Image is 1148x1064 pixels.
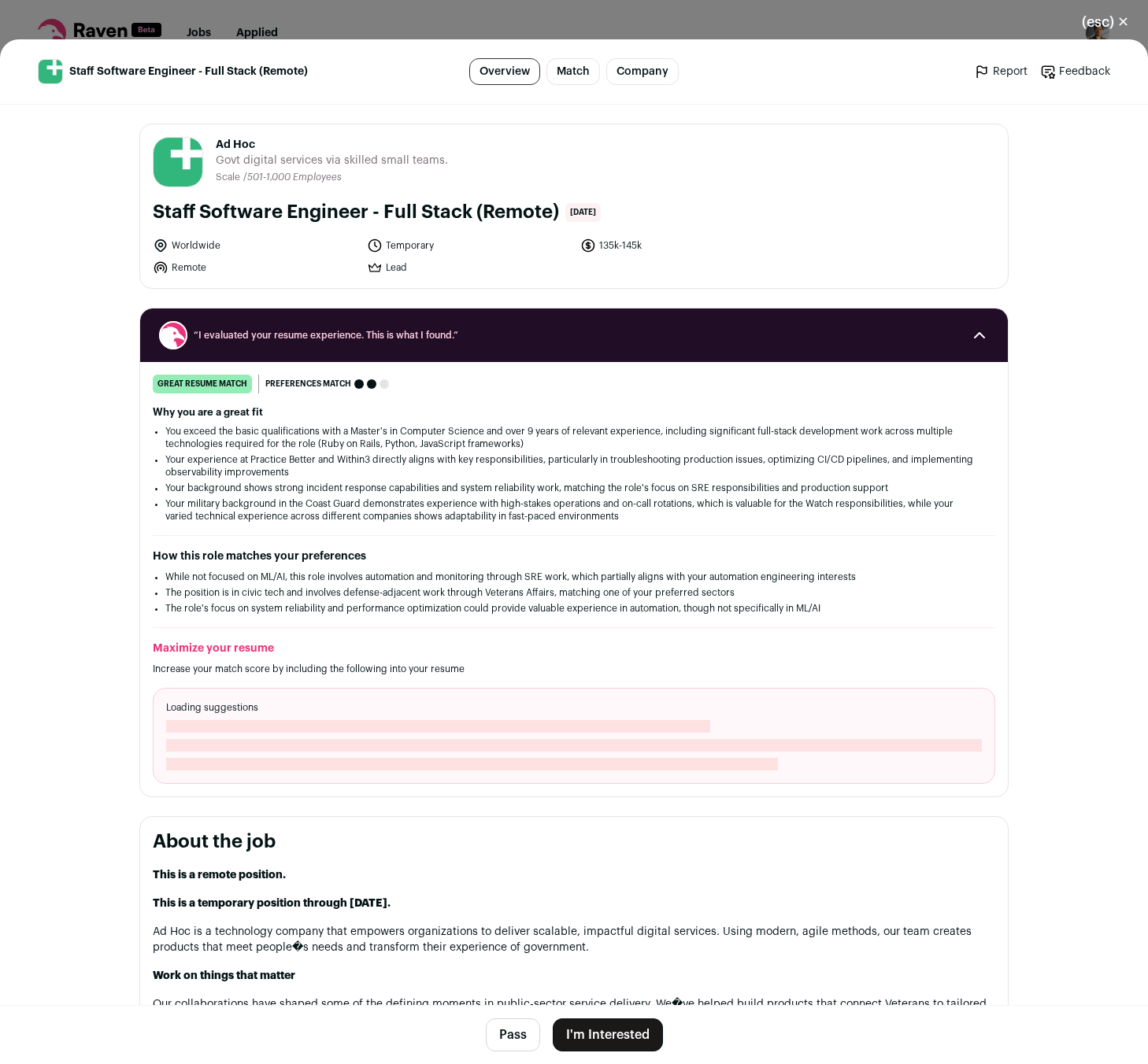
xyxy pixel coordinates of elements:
[1040,64,1110,79] a: Feedback
[153,996,995,1044] p: Our collaborations have shaped some of the defining moments in public-sector service delivery. We...
[486,1018,540,1051] button: Pass
[153,688,995,784] div: Loading suggestions
[165,482,983,494] li: Your background shows strong incident response capabilities and system reliability work, matching...
[606,58,679,85] a: Company
[153,870,286,881] strong: This is a remote position.
[165,586,983,599] li: The position is in civic tech and involves defense-adjacent work through Veterans Affairs, matchi...
[580,238,785,253] li: 135k-145k
[265,376,351,392] span: Preferences match
[153,200,559,225] h1: Staff Software Engineer - Full Stack (Remote)
[469,58,540,85] a: Overview
[165,571,983,583] li: While not focused on ML/AI, this role involves automation and monitoring through SRE work, which ...
[39,60,62,83] img: f99ad7fdab6dfd0e506e09d1dfadb7a2ac4fc51502f59b9bc7566c116074b907.jpg
[165,602,983,615] li: The role's focus on system reliability and performance optimization could provide valuable experi...
[367,260,572,275] li: Lead
[153,663,995,675] p: Increase your match score by including the following into your resume
[1063,5,1148,39] button: Close modal
[165,453,983,478] li: Your experience at Practice Better and Within3 directly aligns with key responsibilities, particu...
[974,64,1028,79] a: Report
[153,924,995,955] p: Ad Hoc is a technology company that empowers organizations to deliver scalable, impactful digital...
[216,153,448,168] span: Govt digital services via skilled small teams.
[165,425,983,450] li: You exceed the basic qualifications with a Master's in Computer Science and over 9 years of relev...
[546,58,600,85] a: Match
[216,137,448,153] span: Ad Hoc
[165,497,983,523] li: Your military background in the Coast Guard demonstrates experience with high-stakes operations a...
[565,203,601,222] span: [DATE]
[216,172,243,183] li: Scale
[153,260,357,275] li: Remote
[154,138,202,187] img: f99ad7fdab6dfd0e506e09d1dfadb7a2ac4fc51502f59b9bc7566c116074b907.jpg
[153,375,252,393] div: great resume match
[153,641,995,656] h2: Maximize your resume
[69,64,308,79] span: Staff Software Engineer - Full Stack (Remote)
[247,172,342,182] span: 501-1,000 Employees
[553,1018,663,1051] button: I'm Interested
[367,238,572,253] li: Temporary
[194,329,954,342] span: “I evaluated your resume experience. This is what I found.”
[153,970,295,981] strong: Work on things that matter
[243,172,342,183] li: /
[153,549,995,564] h2: How this role matches your preferences
[153,406,995,419] h2: Why you are a great fit
[153,829,995,855] h2: About the job
[153,238,357,253] li: Worldwide
[153,898,391,909] strong: This is a temporary position through [DATE].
